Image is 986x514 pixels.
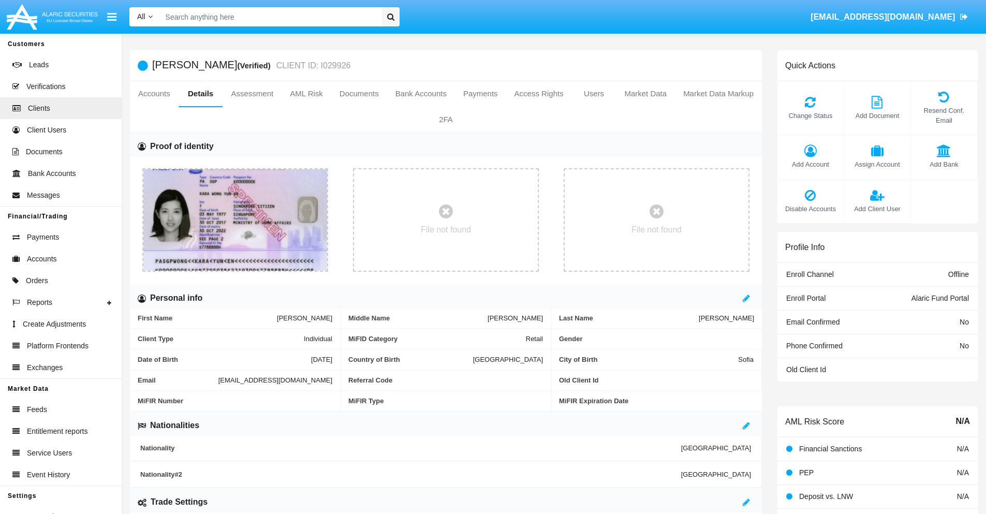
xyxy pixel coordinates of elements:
[26,146,63,157] span: Documents
[27,297,52,308] span: Reports
[786,318,840,326] span: Email Confirmed
[506,81,572,106] a: Access Rights
[387,81,455,106] a: Bank Accounts
[559,314,699,322] span: Last Name
[738,356,754,363] span: Sofia
[799,492,853,501] span: Deposit vs. LNW
[282,81,331,106] a: AML Risk
[140,444,681,452] span: Nationality
[28,168,76,179] span: Bank Accounts
[455,81,506,106] a: Payments
[616,81,675,106] a: Market Data
[799,468,814,477] span: PEP
[26,81,65,92] span: Verifications
[849,159,905,169] span: Assign Account
[179,81,223,106] a: Details
[783,204,838,214] span: Disable Accounts
[786,365,826,374] span: Old Client Id
[218,376,332,384] span: [EMAIL_ADDRESS][DOMAIN_NAME]
[849,204,905,214] span: Add Client User
[488,314,543,322] span: [PERSON_NAME]
[311,356,332,363] span: [DATE]
[26,275,48,286] span: Orders
[138,314,277,322] span: First Name
[130,81,179,106] a: Accounts
[957,445,969,453] span: N/A
[559,356,738,363] span: City of Birth
[27,341,89,351] span: Platform Frontends
[916,106,972,125] span: Resend Conf. Email
[29,60,49,70] span: Leads
[806,3,973,32] a: [EMAIL_ADDRESS][DOMAIN_NAME]
[138,356,311,363] span: Date of Birth
[526,335,543,343] span: Retail
[911,294,969,302] span: Alaric Fund Portal
[957,468,969,477] span: N/A
[223,81,282,106] a: Assessment
[785,242,825,252] h6: Profile Info
[237,60,273,71] div: (Verified)
[559,397,754,405] span: MiFIR Expiration Date
[152,60,350,71] h5: [PERSON_NAME]
[572,81,616,106] a: Users
[140,471,681,478] span: Nationality #2
[957,492,969,501] span: N/A
[811,12,955,21] span: [EMAIL_ADDRESS][DOMAIN_NAME]
[27,404,47,415] span: Feeds
[28,103,50,114] span: Clients
[559,335,754,343] span: Gender
[150,420,199,431] h6: Nationalities
[304,335,332,343] span: Individual
[348,314,488,322] span: Middle Name
[783,159,838,169] span: Add Account
[786,294,826,302] span: Enroll Portal
[785,417,844,427] h6: AML Risk Score
[681,444,751,452] span: [GEOGRAPHIC_DATA]
[27,125,66,136] span: Client Users
[699,314,754,322] span: [PERSON_NAME]
[786,342,843,350] span: Phone Confirmed
[160,7,378,26] input: Search
[129,11,160,22] a: All
[348,356,473,363] span: Country of Birth
[27,448,72,459] span: Service Users
[130,107,762,132] a: 2FA
[27,362,63,373] span: Exchanges
[151,496,208,508] h6: Trade Settings
[960,318,969,326] span: No
[849,111,905,121] span: Add Document
[5,2,99,32] img: Logo image
[277,314,332,322] span: [PERSON_NAME]
[916,159,972,169] span: Add Bank
[137,12,145,21] span: All
[348,397,543,405] span: MiFIR Type
[960,342,969,350] span: No
[274,62,351,70] small: CLIENT ID: I029926
[799,445,862,453] span: Financial Sanctions
[681,471,751,478] span: [GEOGRAPHIC_DATA]
[955,415,970,428] span: N/A
[150,141,214,152] h6: Proof of identity
[23,319,86,330] span: Create Adjustments
[948,270,969,278] span: Offline
[138,335,304,343] span: Client Type
[150,292,202,304] h6: Personal info
[138,397,332,405] span: MiFIR Number
[138,376,218,384] span: Email
[331,81,387,106] a: Documents
[348,376,543,384] span: Referral Code
[27,254,57,265] span: Accounts
[348,335,526,343] span: MiFID Category
[785,61,835,70] h6: Quick Actions
[473,356,543,363] span: [GEOGRAPHIC_DATA]
[27,190,60,201] span: Messages
[675,81,762,106] a: Market Data Markup
[786,270,834,278] span: Enroll Channel
[559,376,754,384] span: Old Client Id
[27,232,59,243] span: Payments
[783,111,838,121] span: Change Status
[27,426,88,437] span: Entitlement reports
[27,469,70,480] span: Event History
